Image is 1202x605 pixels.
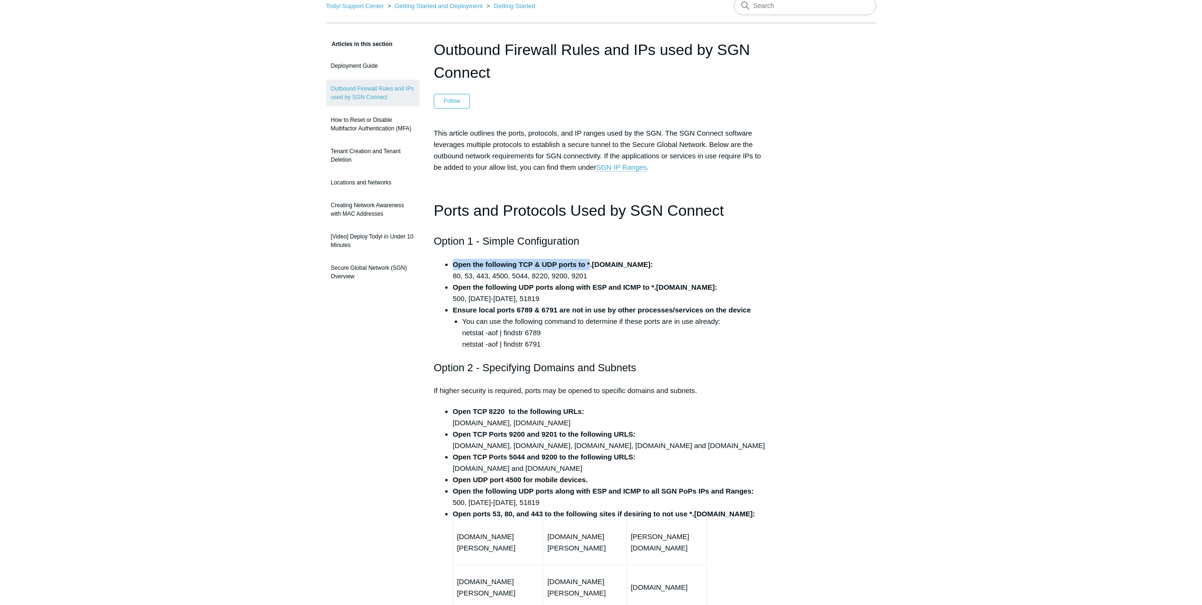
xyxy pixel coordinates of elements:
[453,451,769,474] li: [DOMAIN_NAME] and [DOMAIN_NAME]
[326,174,420,192] a: Locations and Networks
[434,359,769,376] h2: Option 2 - Specifying Domains and Subnets
[453,259,769,282] li: 80, 53, 443, 4500, 5044, 8220, 9200, 9201
[453,282,769,304] li: 500, [DATE]-[DATE], 51819
[485,2,535,9] li: Getting Started
[434,385,769,396] p: If higher security is required, ports may be opened to specific domains and subnets.
[434,233,769,249] h2: Option 1 - Simple Configuration
[434,199,769,223] h1: Ports and Protocols Used by SGN Connect
[453,453,636,461] strong: Open TCP Ports 5044 and 9200 to the following URLS:
[434,94,470,108] button: Follow Article
[326,2,384,9] a: Todyl Support Center
[596,163,646,172] a: SGN IP Ranges
[326,57,420,75] a: Deployment Guide
[326,111,420,137] a: How to Reset or Disable Multifactor Authentication (MFA)
[385,2,485,9] li: Getting Started and Deployment
[326,259,420,285] a: Secure Global Network (SGN) Overview
[462,316,769,350] li: You can use the following command to determine if these ports are in use already: netstat -aof | ...
[453,260,653,268] strong: Open the following TCP & UDP ports to *.[DOMAIN_NAME]:
[326,196,420,223] a: Creating Network Awareness with MAC Addresses
[494,2,535,9] a: Getting Started
[631,531,703,554] p: [PERSON_NAME][DOMAIN_NAME]
[434,129,761,172] span: This article outlines the ports, protocols, and IP ranges used by the SGN. The SGN Connect softwa...
[395,2,483,9] a: Getting Started and Deployment
[326,2,386,9] li: Todyl Support Center
[453,306,751,314] strong: Ensure local ports 6789 & 6791 are not in use by other processes/services on the device
[631,582,703,593] p: [DOMAIN_NAME]
[453,487,754,495] strong: Open the following UDP ports along with ESP and ICMP to all SGN PoPs IPs and Ranges:
[434,38,769,84] h1: Outbound Firewall Rules and IPs used by SGN Connect
[326,80,420,106] a: Outbound Firewall Rules and IPs used by SGN Connect
[326,142,420,169] a: Tenant Creation and Tenant Deletion
[453,486,769,508] li: 500, [DATE]-[DATE], 51819
[453,520,543,565] td: [DOMAIN_NAME][PERSON_NAME]
[457,576,540,599] p: [DOMAIN_NAME][PERSON_NAME]
[547,576,623,599] p: [DOMAIN_NAME][PERSON_NAME]
[453,510,755,518] strong: Open ports 53, 80, and 443 to the following sites if desiring to not use *.[DOMAIN_NAME]:
[453,476,588,484] strong: Open UDP port 4500 for mobile devices.
[453,407,584,415] strong: Open TCP 8220 to the following URLs:
[326,228,420,254] a: [Video] Deploy Todyl in Under 10 Minutes
[326,41,393,47] span: Articles in this section
[453,406,769,429] li: [DOMAIN_NAME], [DOMAIN_NAME]
[547,531,623,554] p: [DOMAIN_NAME][PERSON_NAME]
[453,429,769,451] li: [DOMAIN_NAME], [DOMAIN_NAME], [DOMAIN_NAME], [DOMAIN_NAME] and [DOMAIN_NAME]
[453,283,717,291] strong: Open the following UDP ports along with ESP and ICMP to *.[DOMAIN_NAME]:
[453,430,636,438] strong: Open TCP Ports 9200 and 9201 to the following URLS:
